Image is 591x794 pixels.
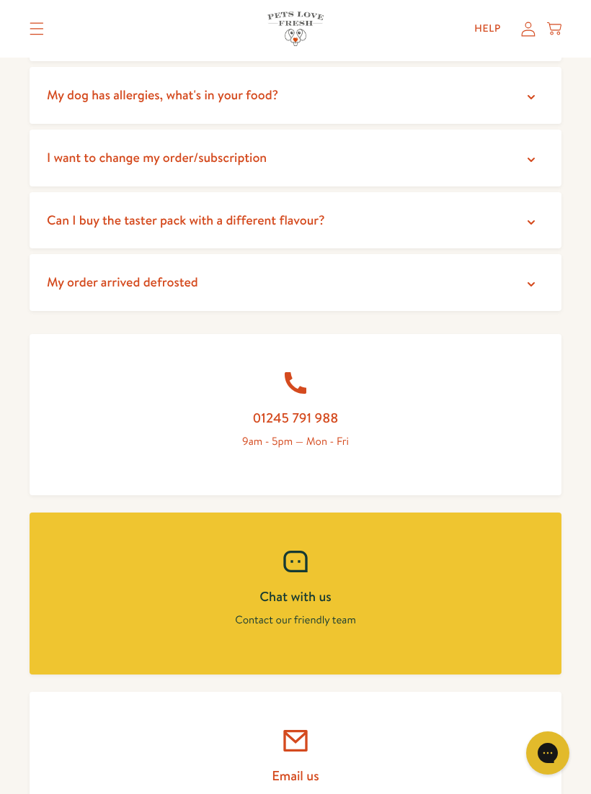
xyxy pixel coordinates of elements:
[30,513,561,675] a: Chat with us Contact our friendly team
[47,211,325,229] span: Can I buy the taster pack with a different flavour?
[463,14,512,43] a: Help
[30,67,561,124] summary: My dog has allergies, what's in your food?
[64,432,527,451] p: 9am - 5pm — Mon - Fri
[267,12,324,45] img: Pets Love Fresh
[30,334,561,496] a: 01245 791 988 9am - 5pm — Mon - Fri
[47,86,278,104] span: My dog has allergies, what's in your food?
[47,273,198,291] span: My order arrived defrosted
[18,11,55,47] summary: Translation missing: en.sections.header.menu
[64,767,527,784] h2: Email us
[30,130,561,186] summary: I want to change my order/subscription
[30,254,561,311] summary: My order arrived defrosted
[64,409,527,426] h2: 01245 791 988
[47,148,267,166] span: I want to change my order/subscription
[519,726,577,780] iframe: Gorgias live chat messenger
[64,610,527,629] p: Contact our friendly team
[30,192,561,249] summary: Can I buy the taster pack with a different flavour?
[64,587,527,605] h2: Chat with us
